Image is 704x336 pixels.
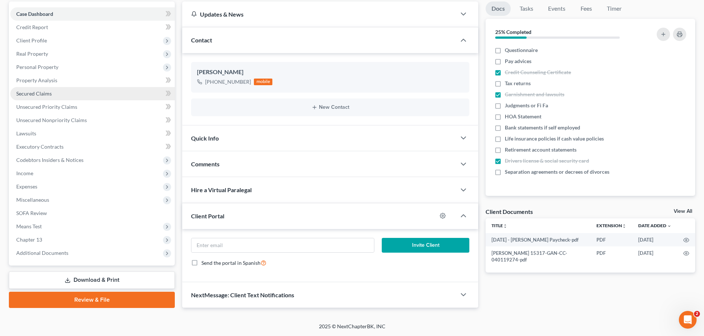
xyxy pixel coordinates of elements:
[254,79,272,85] div: mobile
[16,130,36,136] span: Lawsuits
[16,51,48,57] span: Real Property
[16,223,42,229] span: Means Test
[10,21,175,34] a: Credit Report
[505,91,564,98] span: Garnishment and lawsuits
[486,246,591,267] td: [PERSON_NAME] 15317-GAN-CC-040119274-pdf
[191,238,374,252] input: Enter email
[10,127,175,140] a: Lawsuits
[9,271,175,289] a: Download & Print
[674,209,692,214] a: View All
[191,37,212,44] span: Contact
[503,224,507,228] i: unfold_more
[191,135,219,142] span: Quick Info
[514,1,539,16] a: Tasks
[505,146,577,153] span: Retirement account statements
[201,260,261,266] span: Send the portal in Spanish
[191,186,252,193] span: Hire a Virtual Paralegal
[505,69,571,76] span: Credit Counseling Certificate
[505,58,531,65] span: Pay advices
[492,223,507,228] a: Titleunfold_more
[601,1,628,16] a: Timer
[596,223,626,228] a: Extensionunfold_more
[486,233,591,246] td: [DATE] - [PERSON_NAME] Paycheck-pdf
[16,170,33,176] span: Income
[679,311,697,329] iframe: Intercom live chat
[505,102,548,109] span: Judgments or Fi Fa
[505,80,531,87] span: Tax returns
[495,29,531,35] strong: 25% Completed
[382,238,470,253] button: Invite Client
[205,78,251,86] div: [PHONE_NUMBER]
[505,135,604,142] span: Life insurance policies if cash value policies
[10,100,175,114] a: Unsecured Priority Claims
[574,1,598,16] a: Fees
[142,323,563,336] div: 2025 © NextChapterBK, INC
[16,64,58,70] span: Personal Property
[486,208,533,215] div: Client Documents
[16,117,87,123] span: Unsecured Nonpriority Claims
[486,1,511,16] a: Docs
[16,143,64,150] span: Executory Contracts
[591,233,632,246] td: PDF
[667,224,671,228] i: expand_more
[16,77,57,83] span: Property Analysis
[10,7,175,21] a: Case Dashboard
[9,292,175,308] a: Review & File
[16,210,47,216] span: SOFA Review
[16,37,47,44] span: Client Profile
[16,183,37,190] span: Expenses
[16,24,48,30] span: Credit Report
[632,233,677,246] td: [DATE]
[16,157,84,163] span: Codebtors Insiders & Notices
[16,197,49,203] span: Miscellaneous
[10,87,175,100] a: Secured Claims
[10,140,175,153] a: Executory Contracts
[622,224,626,228] i: unfold_more
[197,68,463,77] div: [PERSON_NAME]
[505,124,580,131] span: Bank statements if self employed
[542,1,571,16] a: Events
[505,46,538,54] span: Questionnaire
[505,168,609,176] span: Separation agreements or decrees of divorces
[191,291,294,298] span: NextMessage: Client Text Notifications
[505,157,589,164] span: Drivers license & social security card
[10,114,175,127] a: Unsecured Nonpriority Claims
[10,207,175,220] a: SOFA Review
[638,223,671,228] a: Date Added expand_more
[505,113,541,120] span: HOA Statement
[16,11,53,17] span: Case Dashboard
[632,246,677,267] td: [DATE]
[16,250,68,256] span: Additional Documents
[191,160,220,167] span: Comments
[10,74,175,87] a: Property Analysis
[191,10,447,18] div: Updates & News
[16,104,77,110] span: Unsecured Priority Claims
[591,246,632,267] td: PDF
[16,90,52,97] span: Secured Claims
[16,236,42,243] span: Chapter 13
[191,212,224,219] span: Client Portal
[197,104,463,110] button: New Contact
[694,311,700,317] span: 2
